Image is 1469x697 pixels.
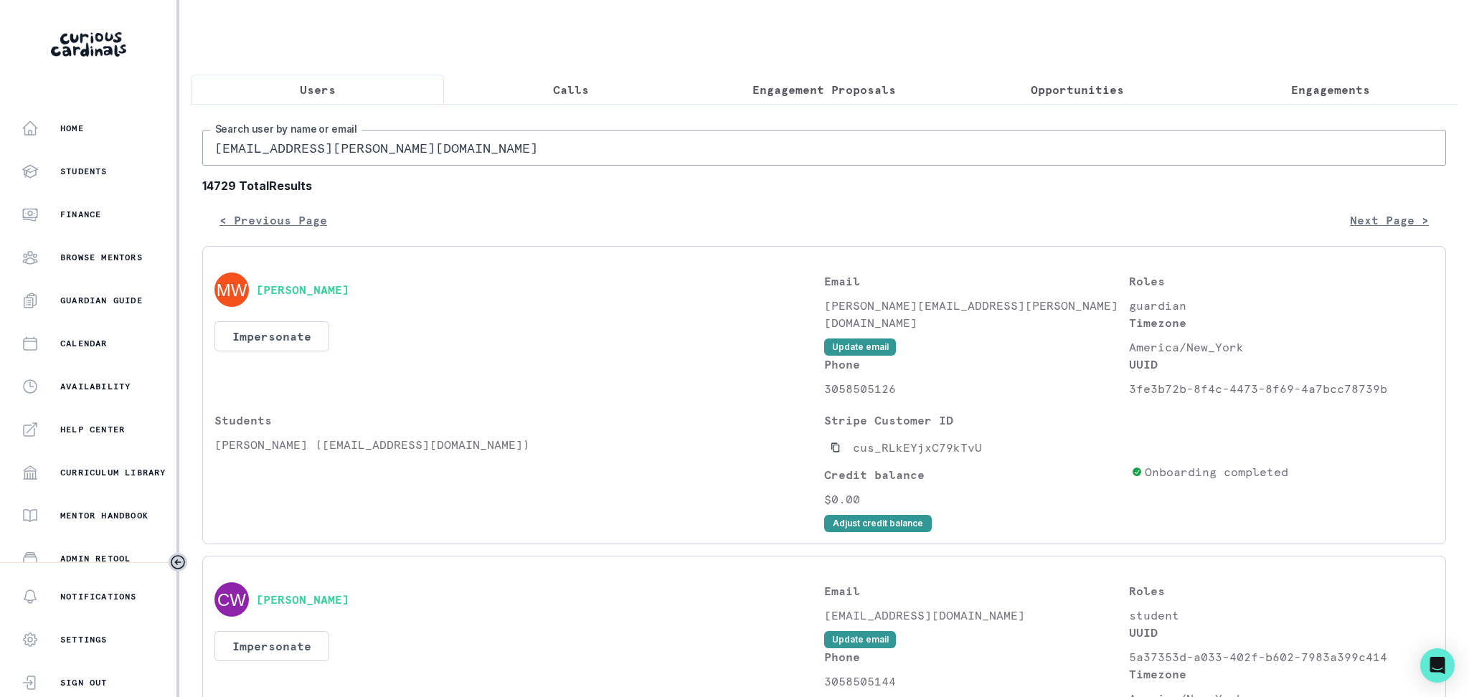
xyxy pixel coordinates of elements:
p: 3058505144 [824,673,1129,690]
p: Phone [824,356,1129,373]
button: Update email [824,338,896,356]
p: Sign Out [60,677,108,688]
p: Mentor Handbook [60,510,148,521]
p: 5a37353d-a033-402f-b602-7983a399c414 [1129,648,1434,665]
p: Guardian Guide [60,295,143,306]
p: Roles [1129,272,1434,290]
p: Stripe Customer ID [824,412,1125,429]
p: Admin Retool [60,553,131,564]
p: Timezone [1129,665,1434,683]
p: Students [214,412,824,429]
p: Opportunities [1031,81,1124,98]
p: Roles [1129,582,1434,599]
p: Engagement Proposals [752,81,896,98]
button: Update email [824,631,896,648]
p: Email [824,272,1129,290]
button: Impersonate [214,631,329,661]
p: [PERSON_NAME][EMAIL_ADDRESS][PERSON_NAME][DOMAIN_NAME] [824,297,1129,331]
button: [PERSON_NAME] [256,592,349,607]
img: svg [214,272,249,307]
p: [PERSON_NAME] ([EMAIL_ADDRESS][DOMAIN_NAME]) [214,436,824,453]
p: Credit balance [824,466,1125,483]
button: Adjust credit balance [824,515,932,532]
p: Settings [60,634,108,645]
p: Engagements [1291,81,1370,98]
p: Finance [60,209,101,220]
p: America/New_York [1129,338,1434,356]
img: svg [214,582,249,617]
button: Copied to clipboard [824,436,847,459]
p: 3fe3b72b-8f4c-4473-8f69-4a7bcc78739b [1129,380,1434,397]
img: Curious Cardinals Logo [51,32,126,57]
p: UUID [1129,624,1434,641]
p: Availability [60,381,131,392]
p: student [1129,607,1434,624]
p: [EMAIL_ADDRESS][DOMAIN_NAME] [824,607,1129,624]
p: Calendar [60,338,108,349]
p: 3058505126 [824,380,1129,397]
p: Browse Mentors [60,252,143,263]
p: Curriculum Library [60,467,166,478]
p: Users [300,81,336,98]
button: < Previous Page [202,206,344,234]
p: Phone [824,648,1129,665]
p: Onboarding completed [1145,463,1288,480]
p: Calls [553,81,589,98]
button: Impersonate [214,321,329,351]
p: $0.00 [824,490,1125,508]
div: Open Intercom Messenger [1420,648,1455,683]
p: Email [824,582,1129,599]
p: guardian [1129,297,1434,314]
p: cus_RLkEYjxC79kTvU [853,439,982,456]
b: 14729 Total Results [202,177,1446,194]
button: [PERSON_NAME] [256,283,349,297]
p: Notifications [60,591,137,602]
p: Timezone [1129,314,1434,331]
p: Help Center [60,424,125,435]
button: Next Page > [1333,206,1446,234]
p: UUID [1129,356,1434,373]
button: Toggle sidebar [169,553,187,572]
p: Students [60,166,108,177]
p: Home [60,123,84,134]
